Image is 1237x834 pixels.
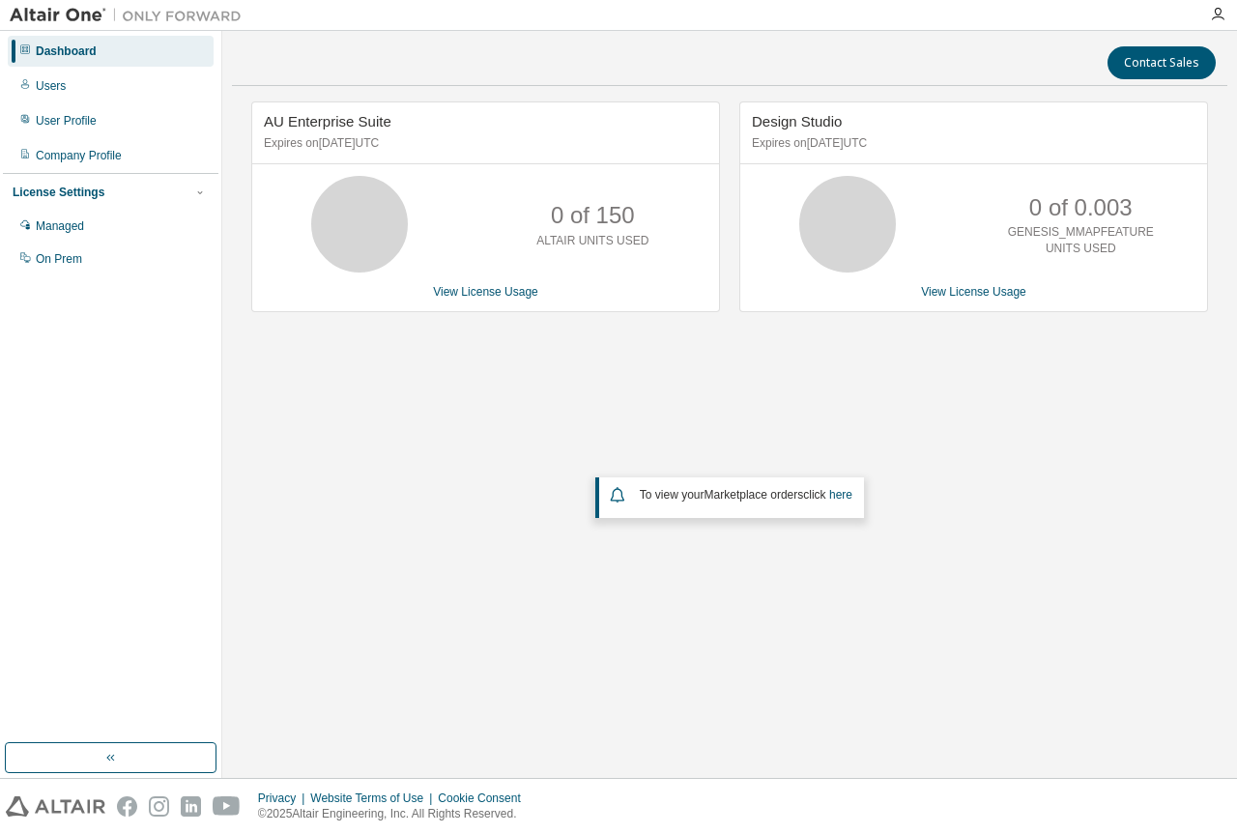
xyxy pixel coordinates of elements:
[551,199,635,232] p: 0 of 150
[1003,224,1158,257] p: GENESIS_MMAPFEATURE UNITS USED
[36,148,122,163] div: Company Profile
[1108,46,1216,79] button: Contact Sales
[149,796,169,817] img: instagram.svg
[264,113,391,129] span: AU Enterprise Suite
[36,43,97,59] div: Dashboard
[705,488,804,502] em: Marketplace orders
[13,185,104,200] div: License Settings
[752,135,1191,152] p: Expires on [DATE] UTC
[1029,191,1133,224] p: 0 of 0.003
[36,113,97,129] div: User Profile
[10,6,251,25] img: Altair One
[752,113,842,129] span: Design Studio
[536,233,648,249] p: ALTAIR UNITS USED
[36,251,82,267] div: On Prem
[264,135,703,152] p: Expires on [DATE] UTC
[921,285,1026,299] a: View License Usage
[6,796,105,817] img: altair_logo.svg
[433,285,538,299] a: View License Usage
[310,791,438,806] div: Website Terms of Use
[258,791,310,806] div: Privacy
[438,791,532,806] div: Cookie Consent
[640,488,852,502] span: To view your click
[36,78,66,94] div: Users
[36,218,84,234] div: Managed
[213,796,241,817] img: youtube.svg
[829,488,852,502] a: here
[258,806,532,822] p: © 2025 Altair Engineering, Inc. All Rights Reserved.
[181,796,201,817] img: linkedin.svg
[117,796,137,817] img: facebook.svg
